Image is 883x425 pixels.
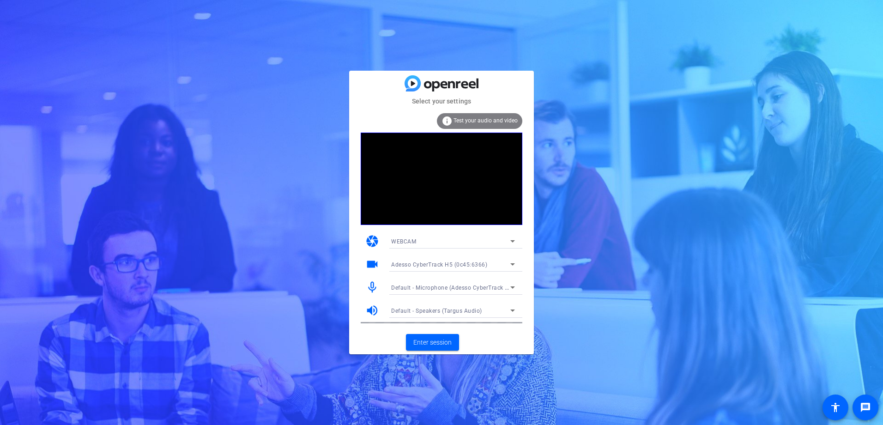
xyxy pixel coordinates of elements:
[413,338,452,347] span: Enter session
[830,402,841,413] mat-icon: accessibility
[365,234,379,248] mat-icon: camera
[349,96,534,106] mat-card-subtitle: Select your settings
[454,117,518,124] span: Test your audio and video
[391,238,416,245] span: WEBCAM
[365,257,379,271] mat-icon: videocam
[391,284,515,291] span: Default - Microphone (Adesso CyberTrack H5)
[391,261,487,268] span: Adesso CyberTrack H5 (0c45:6366)
[405,75,478,91] img: blue-gradient.svg
[365,304,379,317] mat-icon: volume_up
[441,115,453,127] mat-icon: info
[365,280,379,294] mat-icon: mic_none
[406,334,459,351] button: Enter session
[391,308,482,314] span: Default - Speakers (Targus Audio)
[860,402,871,413] mat-icon: message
